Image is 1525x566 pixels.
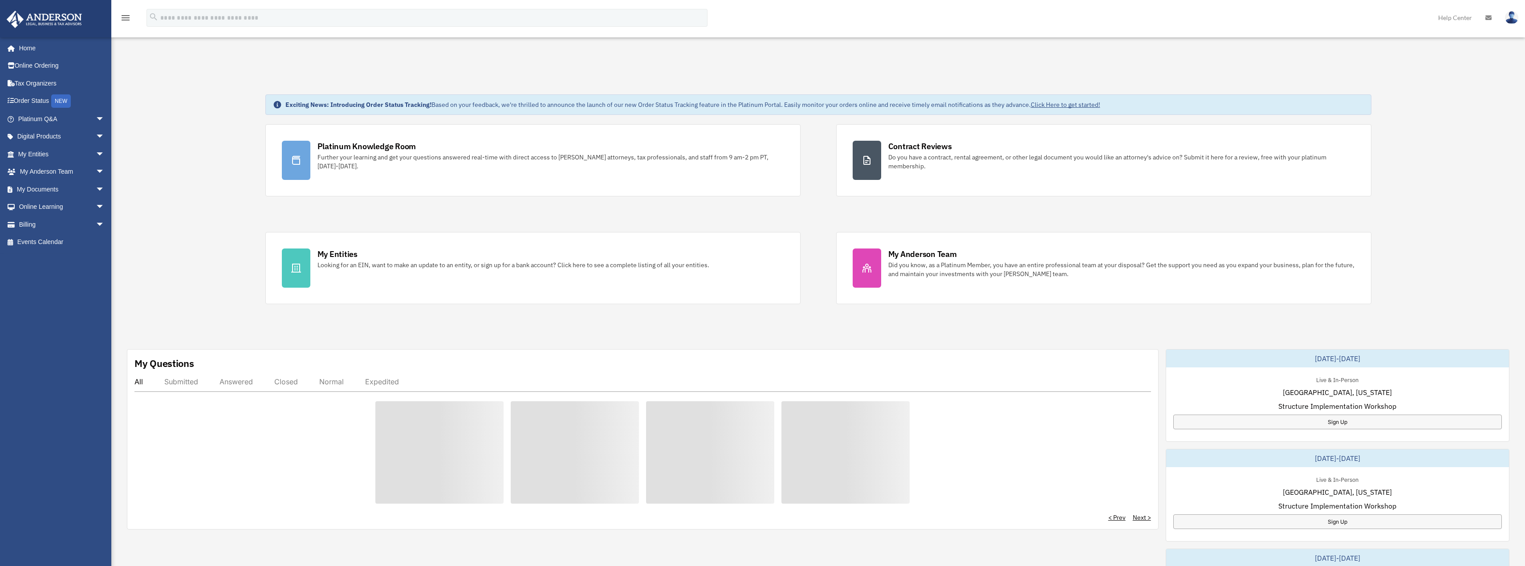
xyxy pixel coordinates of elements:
[1278,501,1396,511] span: Structure Implementation Workshop
[888,261,1355,278] div: Did you know, as a Platinum Member, you have an entire professional team at your disposal? Get th...
[164,377,198,386] div: Submitted
[285,100,1100,109] div: Based on your feedback, we're thrilled to announce the launch of our new Order Status Tracking fe...
[365,377,399,386] div: Expedited
[149,12,159,22] i: search
[134,377,143,386] div: All
[265,124,801,196] a: Platinum Knowledge Room Further your learning and get your questions answered real-time with dire...
[285,101,431,109] strong: Exciting News: Introducing Order Status Tracking!
[134,357,194,370] div: My Questions
[6,92,118,110] a: Order StatusNEW
[6,39,114,57] a: Home
[220,377,253,386] div: Answered
[1309,375,1366,384] div: Live & In-Person
[6,233,118,251] a: Events Calendar
[6,216,118,233] a: Billingarrow_drop_down
[6,128,118,146] a: Digital Productsarrow_drop_down
[4,11,85,28] img: Anderson Advisors Platinum Portal
[120,12,131,23] i: menu
[1031,101,1100,109] a: Click Here to get started!
[1133,513,1151,522] a: Next >
[6,180,118,198] a: My Documentsarrow_drop_down
[6,198,118,216] a: Online Learningarrow_drop_down
[96,198,114,216] span: arrow_drop_down
[1283,487,1392,497] span: [GEOGRAPHIC_DATA], [US_STATE]
[6,110,118,128] a: Platinum Q&Aarrow_drop_down
[274,377,298,386] div: Closed
[1173,415,1502,429] a: Sign Up
[96,180,114,199] span: arrow_drop_down
[1505,11,1518,24] img: User Pic
[1166,449,1509,467] div: [DATE]-[DATE]
[6,145,118,163] a: My Entitiesarrow_drop_down
[96,216,114,234] span: arrow_drop_down
[1173,514,1502,529] a: Sign Up
[317,248,358,260] div: My Entities
[96,128,114,146] span: arrow_drop_down
[1309,474,1366,484] div: Live & In-Person
[265,232,801,304] a: My Entities Looking for an EIN, want to make an update to an entity, or sign up for a bank accoun...
[888,141,952,152] div: Contract Reviews
[120,16,131,23] a: menu
[6,57,118,75] a: Online Ordering
[888,248,957,260] div: My Anderson Team
[1283,387,1392,398] span: [GEOGRAPHIC_DATA], [US_STATE]
[96,145,114,163] span: arrow_drop_down
[836,124,1371,196] a: Contract Reviews Do you have a contract, rental agreement, or other legal document you would like...
[6,74,118,92] a: Tax Organizers
[319,377,344,386] div: Normal
[1166,350,1509,367] div: [DATE]-[DATE]
[317,261,709,269] div: Looking for an EIN, want to make an update to an entity, or sign up for a bank account? Click her...
[1278,401,1396,411] span: Structure Implementation Workshop
[96,110,114,128] span: arrow_drop_down
[836,232,1371,304] a: My Anderson Team Did you know, as a Platinum Member, you have an entire professional team at your...
[6,163,118,181] a: My Anderson Teamarrow_drop_down
[317,153,784,171] div: Further your learning and get your questions answered real-time with direct access to [PERSON_NAM...
[51,94,71,108] div: NEW
[317,141,416,152] div: Platinum Knowledge Room
[96,163,114,181] span: arrow_drop_down
[1108,513,1126,522] a: < Prev
[888,153,1355,171] div: Do you have a contract, rental agreement, or other legal document you would like an attorney's ad...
